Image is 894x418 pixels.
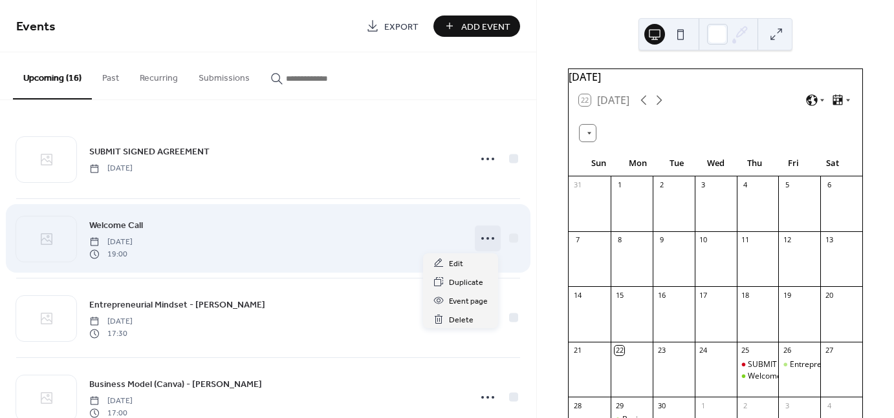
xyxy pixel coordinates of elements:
div: 30 [657,401,666,410]
div: 29 [615,401,624,410]
div: 7 [572,235,582,245]
div: 3 [782,401,792,410]
div: Thu [735,151,774,176]
span: [DATE] [89,236,133,248]
div: Sat [813,151,852,176]
div: 12 [782,235,792,245]
a: Welcome Call [89,218,143,233]
div: Tue [657,151,696,176]
div: 13 [824,235,834,245]
span: 17:30 [89,328,133,339]
div: Welcome Call [737,371,779,382]
span: Entrepreneurial Mindset - [PERSON_NAME] [89,298,265,312]
button: Recurring [129,52,188,98]
span: Welcome Call [89,219,143,233]
div: 25 [741,346,750,355]
button: Past [92,52,129,98]
div: 22 [615,346,624,355]
a: SUBMIT SIGNED AGREEMENT [89,144,210,159]
div: 11 [741,235,750,245]
div: 28 [572,401,582,410]
span: Business Model (Canva) - [PERSON_NAME] [89,378,262,392]
div: Fri [774,151,812,176]
div: 1 [699,401,708,410]
div: 26 [782,346,792,355]
div: 9 [657,235,666,245]
span: Edit [449,257,463,271]
div: Wed [696,151,735,176]
button: Submissions [188,52,260,98]
div: Sun [579,151,618,176]
div: 10 [699,235,708,245]
div: 8 [615,235,624,245]
span: [DATE] [89,395,133,407]
div: 18 [741,290,750,300]
div: 2 [657,180,666,190]
div: 3 [699,180,708,190]
div: 4 [824,401,834,410]
a: Entrepreneurial Mindset - [PERSON_NAME] [89,297,265,312]
div: SUBMIT SIGNED AGREEMENT [737,359,779,370]
div: 14 [572,290,582,300]
span: Export [384,20,419,34]
span: 19:00 [89,248,133,260]
div: 1 [615,180,624,190]
div: SUBMIT SIGNED AGREEMENT [748,359,856,370]
button: Add Event [433,16,520,37]
div: 20 [824,290,834,300]
span: Event page [449,295,488,308]
div: 6 [824,180,834,190]
span: Duplicate [449,276,483,289]
span: Add Event [461,20,510,34]
span: SUBMIT SIGNED AGREEMENT [89,145,210,159]
div: 16 [657,290,666,300]
div: 23 [657,346,666,355]
div: Entrepreneurial Mindset - Alexia Panagiotou [778,359,820,370]
a: Export [356,16,428,37]
div: 19 [782,290,792,300]
div: 21 [572,346,582,355]
span: Events [16,14,56,39]
span: Delete [449,313,474,327]
div: Mon [618,151,657,176]
span: [DATE] [89,316,133,328]
span: [DATE] [89,163,133,174]
div: Welcome Call [748,371,797,382]
div: 5 [782,180,792,190]
div: 31 [572,180,582,190]
div: 24 [699,346,708,355]
a: Business Model (Canva) - [PERSON_NAME] [89,377,262,392]
div: 27 [824,346,834,355]
div: 2 [741,401,750,410]
div: 15 [615,290,624,300]
div: [DATE] [569,69,862,85]
button: Upcoming (16) [13,52,92,99]
div: 4 [741,180,750,190]
div: 17 [699,290,708,300]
